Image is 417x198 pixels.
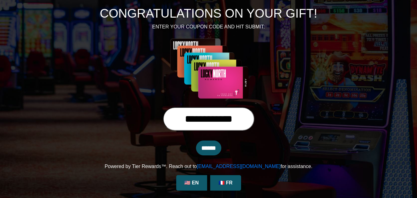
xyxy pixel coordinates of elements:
[105,164,312,169] span: Powered by Tier Rewards™. Reach out to for assistance.
[37,6,380,21] h1: CONGRATULATIONS ON YOUR GIFT!
[210,175,241,191] a: 🇫🇷 FR
[37,23,380,31] p: ENTER YOUR COUPON CODE AND HIT SUBMIT:
[154,38,264,100] img: Center Image
[175,175,243,191] div: Language Selection
[176,175,207,191] a: 🇺🇸 EN
[197,164,281,169] a: [EMAIL_ADDRESS][DOMAIN_NAME]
